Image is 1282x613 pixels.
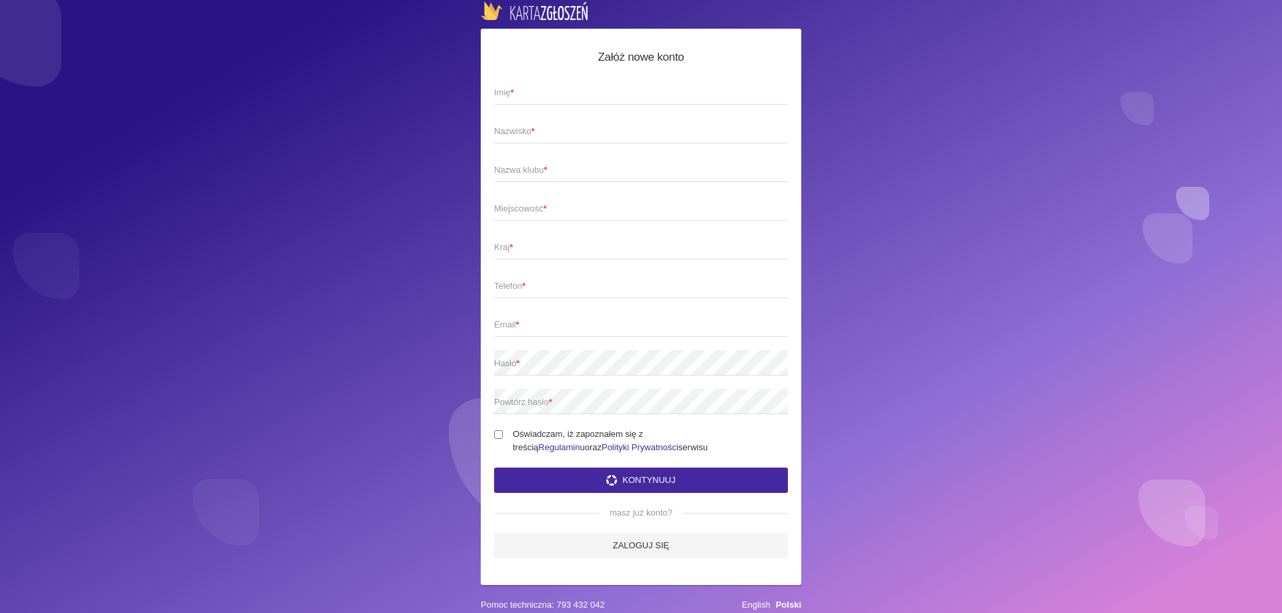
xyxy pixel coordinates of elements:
[494,125,775,138] span: Nazwisko
[494,396,775,409] span: Powtórz hasło
[494,49,788,66] h5: Załóż nowe konto
[494,468,788,493] button: Kontynuuj
[494,318,775,332] span: Email
[494,279,775,293] span: Telefon
[776,600,801,610] a: Polski
[481,598,605,612] span: Pomoc techniczna: 793 432 042
[494,241,775,254] span: Kraj
[494,357,775,370] span: Hasło
[599,506,683,520] span: masz już konto?
[494,202,775,215] span: Miejscowość
[481,1,588,20] img: logo-karta.png
[494,533,788,558] a: Zaloguj się
[602,442,678,452] a: Polityki Prywatności
[494,350,788,376] input: Hasło*
[494,430,503,439] input: Oświadczam, iż zapoznałem się z treściąRegulaminuorazPolityki Prywatnościserwisu
[494,273,788,298] input: Telefon*
[494,118,788,143] input: Nazwisko*
[494,163,775,177] span: Nazwa klubu
[494,389,788,414] input: Powtórz hasło*
[742,600,771,610] a: English
[494,86,775,99] span: Imię
[494,234,788,259] input: Kraj*
[494,157,788,182] input: Nazwa klubu*
[494,195,788,221] input: Miejscowość*
[494,79,788,105] input: Imię*
[494,428,788,454] label: Oświadczam, iż zapoznałem się z treścią oraz serwisu
[494,312,788,337] input: Email*
[538,442,584,452] a: Regulaminu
